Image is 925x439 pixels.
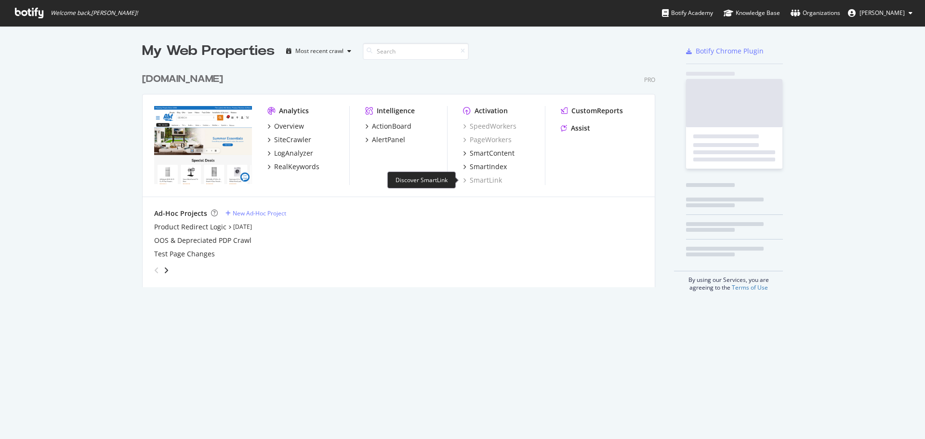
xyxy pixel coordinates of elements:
[724,8,780,18] div: Knowledge Base
[267,135,311,145] a: SiteCrawler
[696,46,764,56] div: Botify Chrome Plugin
[387,172,456,188] div: Discover SmartLink
[475,106,508,116] div: Activation
[233,209,286,217] div: New Ad-Hoc Project
[365,135,405,145] a: AlertPanel
[571,123,590,133] div: Assist
[463,148,515,158] a: SmartContent
[365,121,411,131] a: ActionBoard
[150,263,163,278] div: angle-left
[142,61,663,287] div: grid
[267,148,313,158] a: LogAnalyzer
[571,106,623,116] div: CustomReports
[377,106,415,116] div: Intelligence
[163,266,170,275] div: angle-right
[142,72,223,86] div: [DOMAIN_NAME]
[154,249,215,259] a: Test Page Changes
[154,222,226,232] a: Product Redirect Logic
[233,223,252,231] a: [DATE]
[674,271,783,292] div: By using our Services, you are agreeing to the
[686,46,764,56] a: Botify Chrome Plugin
[463,175,502,185] a: SmartLink
[732,283,768,292] a: Terms of Use
[274,135,311,145] div: SiteCrawler
[470,148,515,158] div: SmartContent
[372,121,411,131] div: ActionBoard
[274,162,319,172] div: RealKeywords
[225,209,286,217] a: New Ad-Hoc Project
[154,236,251,245] a: OOS & Depreciated PDP Crawl
[295,48,344,54] div: Most recent crawl
[282,43,355,59] button: Most recent crawl
[470,162,507,172] div: SmartIndex
[154,209,207,218] div: Ad-Hoc Projects
[859,9,905,17] span: Michelle Stephens
[267,162,319,172] a: RealKeywords
[463,162,507,172] a: SmartIndex
[561,123,590,133] a: Assist
[644,76,655,84] div: Pro
[267,121,304,131] a: Overview
[142,72,227,86] a: [DOMAIN_NAME]
[463,121,516,131] a: SpeedWorkers
[51,9,138,17] span: Welcome back, [PERSON_NAME] !
[791,8,840,18] div: Organizations
[840,5,920,21] button: [PERSON_NAME]
[662,8,713,18] div: Botify Academy
[363,43,469,60] input: Search
[463,135,512,145] a: PageWorkers
[154,106,252,184] img: abt.com
[372,135,405,145] div: AlertPanel
[142,41,275,61] div: My Web Properties
[279,106,309,116] div: Analytics
[274,121,304,131] div: Overview
[274,148,313,158] div: LogAnalyzer
[561,106,623,116] a: CustomReports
